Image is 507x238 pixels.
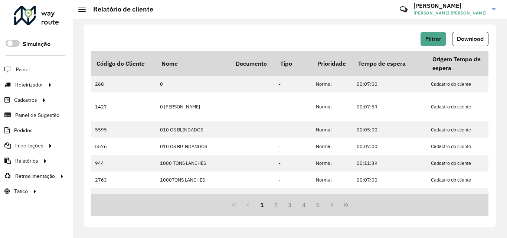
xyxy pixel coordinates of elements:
th: Origem Tempo de espera [427,51,501,76]
td: 268 [91,76,156,92]
td: Cadastro do cliente [427,76,501,92]
button: 4 [297,198,311,212]
td: Normal [312,92,353,121]
td: - [275,155,312,172]
th: Código do Cliente [91,51,156,76]
td: Normal [312,155,353,172]
td: Normal [312,121,353,138]
span: Cadastros [14,96,37,104]
span: Roteirizador [15,81,43,89]
button: Filtrar [421,32,446,46]
th: Nome [156,51,230,76]
td: 5576 [91,138,156,155]
td: Cadastro do cliente [427,155,501,172]
label: Simulação [23,40,50,49]
td: 00:07:00 [353,138,427,155]
td: 00:11:39 [353,155,427,172]
td: - [275,121,312,138]
span: Filtrar [425,36,441,42]
td: - [275,138,312,155]
h2: Relatório de cliente [86,5,153,13]
td: - [275,92,312,121]
td: 00:07:00 [353,76,427,92]
td: 3649 [91,188,156,205]
button: 5 [311,198,325,212]
td: Cadastro do cliente [427,138,501,155]
td: - [275,76,312,92]
td: 1427 [91,92,156,121]
button: 2 [269,198,283,212]
button: Next Page [325,198,339,212]
td: Cadastro do cliente [427,172,501,188]
td: 944 [91,155,156,172]
td: Normal [312,188,353,205]
td: Cadastro do cliente [427,121,501,138]
td: 0 [156,76,230,92]
button: Download [452,32,488,46]
span: Painel [16,66,30,74]
td: 101GRAU [156,188,230,205]
button: Last Page [339,198,353,212]
td: 1000 TONS LANCHES [156,155,230,172]
a: Contato Rápido [396,1,412,17]
td: - [275,172,312,188]
button: 1 [255,198,269,212]
td: 00:00:00 [353,188,427,205]
td: 1000TONS LANCHES [156,172,230,188]
td: 010 OS BRINDANDOS [156,138,230,155]
td: Normal [312,138,353,155]
button: 3 [283,198,297,212]
td: 010 OS BLINDADOS [156,121,230,138]
span: Importações [15,142,43,150]
span: Tático [14,188,28,195]
th: Prioridade [312,51,353,76]
span: Relatórios [15,157,38,165]
td: 5595 [91,121,156,138]
td: Normal [312,172,353,188]
td: 00:07:00 [353,172,427,188]
th: Documento [230,51,275,76]
td: 00:05:00 [353,121,427,138]
span: Download [457,36,484,42]
span: Painel de Sugestão [15,111,59,119]
td: 0 [PERSON_NAME] [156,92,230,121]
td: Cadastro do cliente [427,188,501,205]
td: Cadastro do cliente [427,92,501,121]
th: Tempo de espera [353,51,427,76]
span: Pedidos [14,127,33,134]
h3: [PERSON_NAME] [413,2,487,9]
td: - [275,188,312,205]
td: 00:07:59 [353,92,427,121]
span: Retroalimentação [15,172,55,180]
th: Tipo [275,51,312,76]
span: [PERSON_NAME] [PERSON_NAME] [413,10,487,16]
td: Normal [312,76,353,92]
td: 2763 [91,172,156,188]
